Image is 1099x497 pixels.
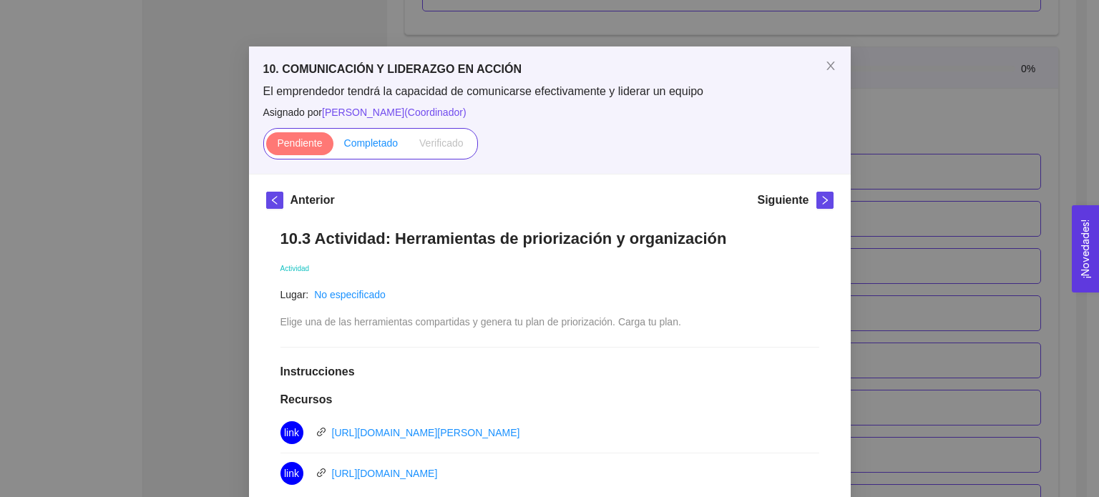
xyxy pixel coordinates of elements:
[280,287,309,302] article: Lugar:
[1072,205,1099,292] button: Open Feedback Widget
[280,316,681,328] span: Elige una de las herramientas compartidas y genera tu plan de priorización. Carga tu plan.
[332,468,438,479] a: [URL][DOMAIN_NAME]
[811,46,851,87] button: Close
[817,195,833,205] span: right
[825,60,836,72] span: close
[344,137,399,149] span: Completado
[332,427,520,438] a: [URL][DOMAIN_NAME][PERSON_NAME]
[316,468,326,478] span: link
[284,462,299,485] span: link
[284,421,299,444] span: link
[267,195,283,205] span: left
[290,192,335,209] h5: Anterior
[263,104,836,120] span: Asignado por
[263,61,836,78] h5: 10. COMUNICACIÓN Y LIDERAZGO EN ACCIÓN
[280,265,310,272] span: Actividad
[266,192,283,209] button: left
[757,192,809,209] h5: Siguiente
[280,229,819,248] h1: 10.3 Actividad: Herramientas de priorización y organización
[314,289,386,300] a: No especificado
[419,137,463,149] span: Verificado
[816,192,834,209] button: right
[316,427,326,437] span: link
[280,393,819,407] h1: Recursos
[280,365,819,379] h1: Instrucciones
[277,137,322,149] span: Pendiente
[263,84,836,99] span: El emprendedor tendrá la capacidad de comunicarse efectivamente y liderar un equipo
[322,107,467,118] span: [PERSON_NAME] ( Coordinador )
